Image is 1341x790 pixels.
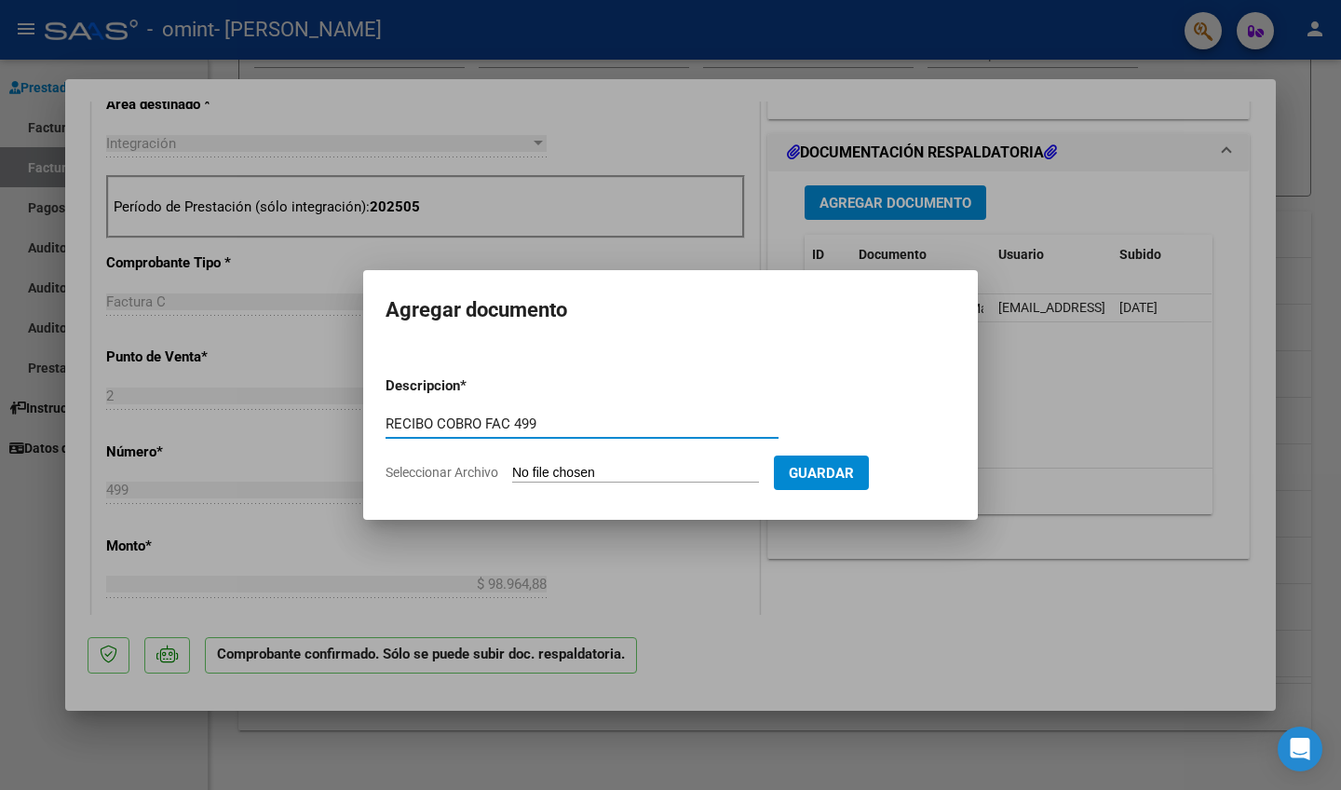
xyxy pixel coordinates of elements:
[1278,727,1322,771] div: Open Intercom Messenger
[789,465,854,482] span: Guardar
[386,465,498,480] span: Seleccionar Archivo
[774,456,869,490] button: Guardar
[386,293,955,328] h2: Agregar documento
[386,375,557,397] p: Descripcion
